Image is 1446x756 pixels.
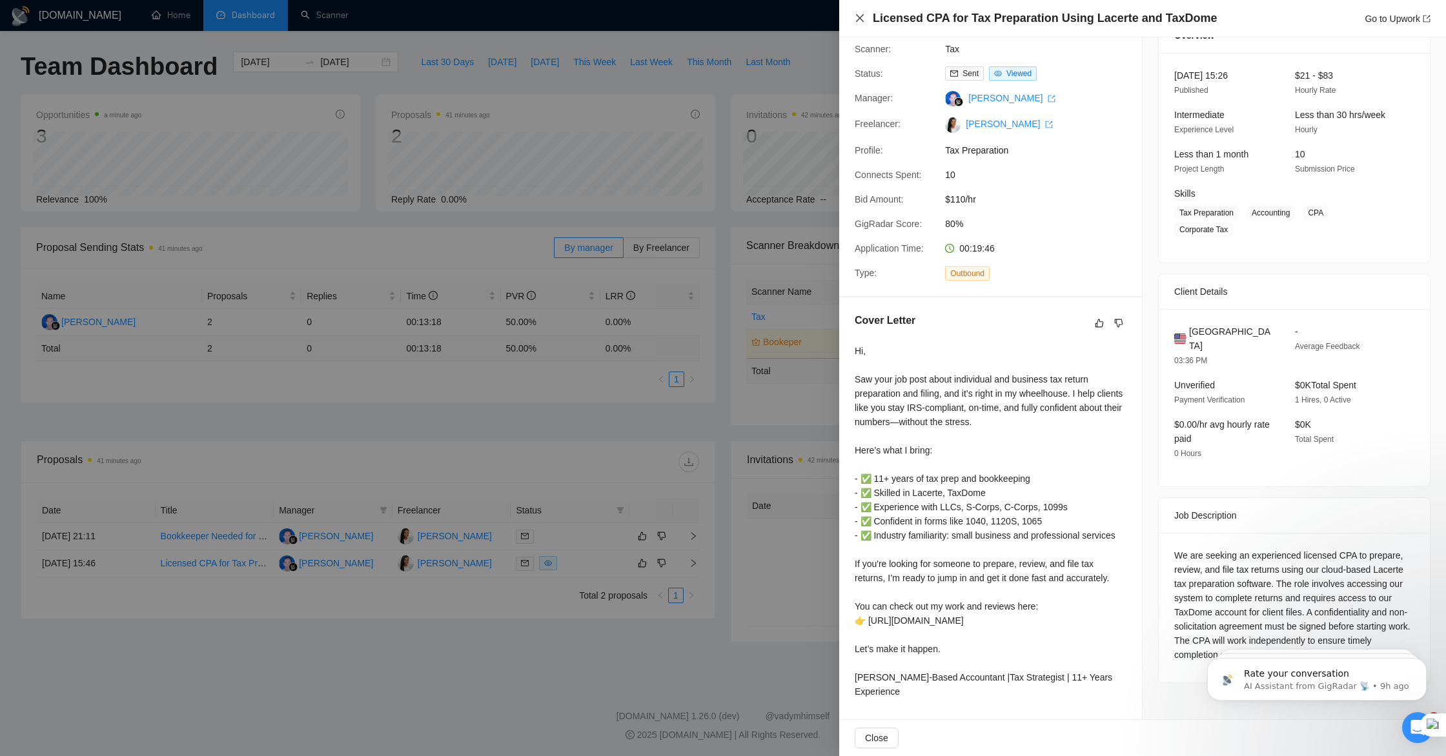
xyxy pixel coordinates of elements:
span: clock-circle [945,244,954,253]
button: dislike [1111,315,1126,331]
span: Type: [855,268,877,278]
span: Payment Verification [1174,395,1245,404]
iframe: Intercom live chat [1402,712,1433,743]
span: Profile: [855,145,883,155]
span: 00:19:46 [959,243,995,254]
span: [GEOGRAPHIC_DATA] [1189,324,1274,353]
a: Go to Upworkexport [1365,14,1431,24]
span: Total Spent [1295,435,1334,444]
span: Less than 1 month [1174,149,1248,159]
span: eye [994,70,1002,77]
span: Less than 30 hrs/week [1295,110,1385,120]
span: 10 [945,168,1139,182]
span: Connects Spent: [855,170,922,180]
span: Close [865,731,888,745]
span: Viewed [1006,69,1032,78]
span: Hourly [1295,125,1318,134]
span: Manager: [855,93,893,103]
span: Corporate Tax [1174,223,1233,237]
span: CPA [1303,206,1329,220]
span: dislike [1114,318,1123,328]
span: export [1423,15,1431,23]
button: Close [855,728,899,748]
span: Average Feedback [1295,342,1360,351]
div: Hi, Saw your job post about individual and business tax return preparation and filing, and it’s r... [855,344,1126,699]
span: 10 [1295,149,1305,159]
span: Intermediate [1174,110,1225,120]
span: Outbound [945,266,990,281]
span: mail [950,70,958,77]
span: 1 Hires, 0 Active [1295,395,1351,404]
span: Sent [962,69,979,78]
span: Skills [1174,188,1196,199]
span: Application Time: [855,243,924,254]
a: [PERSON_NAME] export [968,93,1055,103]
span: 80% [945,217,1139,231]
span: Published [1174,86,1208,95]
span: $0K Total Spent [1295,380,1356,390]
span: 0 Hours [1174,449,1201,458]
a: Tax [945,44,959,54]
span: close [855,13,865,23]
img: 🇺🇸 [1174,332,1186,346]
button: Close [855,13,865,24]
span: Hourly Rate [1295,86,1336,95]
span: Status: [855,68,883,79]
span: like [1095,318,1104,328]
span: [DATE] 15:26 [1174,70,1228,81]
span: GigRadar Score: [855,219,922,229]
span: - [1295,326,1298,337]
div: We are seeking an experienced licensed CPA to prepare, review, and file tax returns using our clo... [1174,548,1414,662]
iframe: Intercom notifications message [1188,631,1446,721]
a: [PERSON_NAME] export [966,119,1053,129]
span: Tax Preparation [1174,206,1239,220]
span: Tax Preparation [945,143,1139,157]
div: Job Description [1174,498,1414,533]
div: Client Details [1174,274,1414,309]
span: $0K [1295,419,1311,430]
span: $0.00/hr avg hourly rate paid [1174,419,1270,444]
span: 03:36 PM [1174,356,1207,365]
h4: Licensed CPA for Tax Preparation Using Lacerte and TaxDome [873,10,1217,26]
button: like [1092,315,1107,331]
h5: Cover Letter [855,313,915,328]
span: export [1048,95,1055,103]
span: 3 [1429,712,1439,722]
span: Bid Amount: [855,194,904,204]
span: $110/hr [945,192,1139,206]
span: Scanner: [855,44,891,54]
img: c156usueqtyhIuwMtd55nk4n7nRopp0gPuKvKddhWRKvRt55OF3mZYdwEJ67XOKC-N [945,117,961,133]
img: gigradar-bm.png [954,97,963,106]
span: Project Length [1174,164,1224,174]
span: Submission Price [1295,164,1355,174]
span: Experience Level [1174,125,1234,134]
span: $21 - $83 [1295,70,1333,81]
span: Freelancer: [855,119,901,129]
span: export [1045,121,1053,128]
span: Unverified [1174,380,1215,390]
span: Accounting [1247,206,1295,220]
